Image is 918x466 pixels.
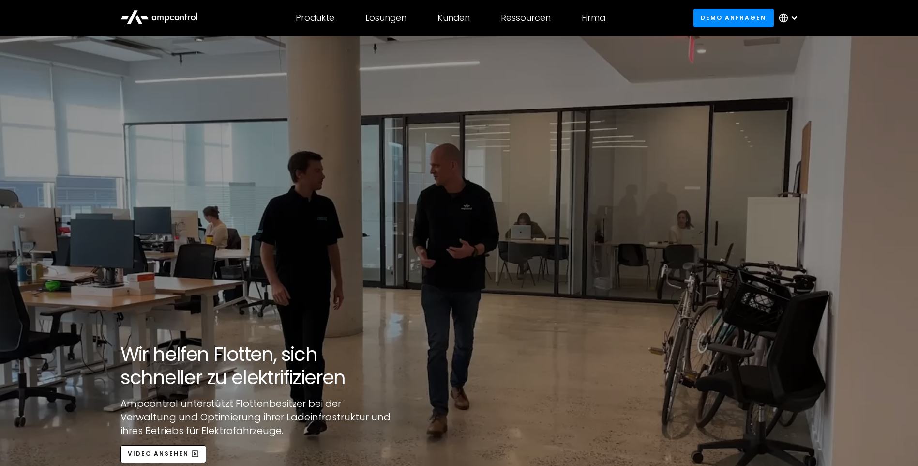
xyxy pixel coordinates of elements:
[296,13,334,23] div: Produkte
[365,13,406,23] div: Lösungen
[501,13,551,23] div: Ressourcen
[582,13,605,23] div: Firma
[437,13,470,23] div: Kunden
[693,9,774,27] a: Demo anfragen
